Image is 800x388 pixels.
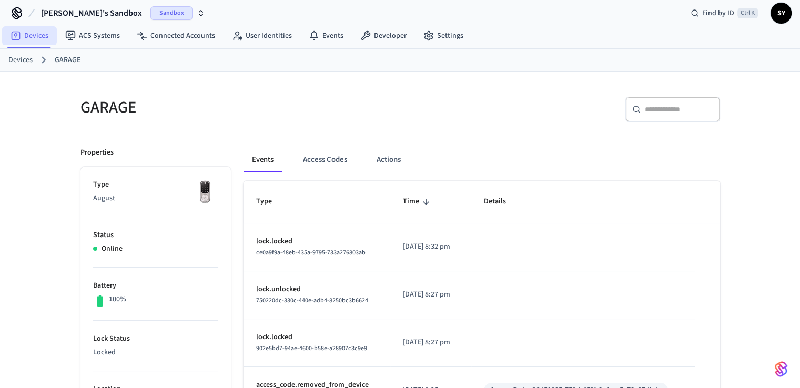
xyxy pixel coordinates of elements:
[244,147,720,172] div: ant example
[55,55,80,66] a: GARAGE
[368,147,409,172] button: Actions
[93,280,218,291] p: Battery
[300,26,352,45] a: Events
[93,230,218,241] p: Status
[109,294,126,305] p: 100%
[80,97,394,118] h5: GARAGE
[771,3,792,24] button: SY
[415,26,472,45] a: Settings
[192,179,218,206] img: Yale Assure Touchscreen Wifi Smart Lock, Satin Nickel, Front
[102,243,123,254] p: Online
[484,193,520,210] span: Details
[256,296,368,305] span: 750220dc-330c-440e-adb4-8250bc3b6624
[403,193,433,210] span: Time
[244,147,282,172] button: Events
[682,4,766,23] div: Find by IDCtrl K
[93,179,218,190] p: Type
[93,347,218,358] p: Locked
[8,55,33,66] a: Devices
[80,147,114,158] p: Properties
[256,284,378,295] p: lock.unlocked
[256,344,367,353] span: 902e5bd7-94ae-4600-b58e-a28907c3c9e9
[403,289,459,300] p: [DATE] 8:27 pm
[256,248,366,257] span: ce0a9f9a-48eb-435a-9795-733a276803ab
[2,26,57,45] a: Devices
[295,147,356,172] button: Access Codes
[352,26,415,45] a: Developer
[702,8,734,18] span: Find by ID
[128,26,224,45] a: Connected Accounts
[57,26,128,45] a: ACS Systems
[256,193,286,210] span: Type
[737,8,758,18] span: Ctrl K
[256,236,378,247] p: lock.locked
[150,6,193,20] span: Sandbox
[256,332,378,343] p: lock.locked
[93,193,218,204] p: August
[224,26,300,45] a: User Identities
[772,4,791,23] span: SY
[93,333,218,344] p: Lock Status
[41,7,142,19] span: [PERSON_NAME]'s Sandbox
[403,337,459,348] p: [DATE] 8:27 pm
[403,241,459,252] p: [DATE] 8:32 pm
[775,361,787,377] img: SeamLogoGradient.69752ec5.svg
